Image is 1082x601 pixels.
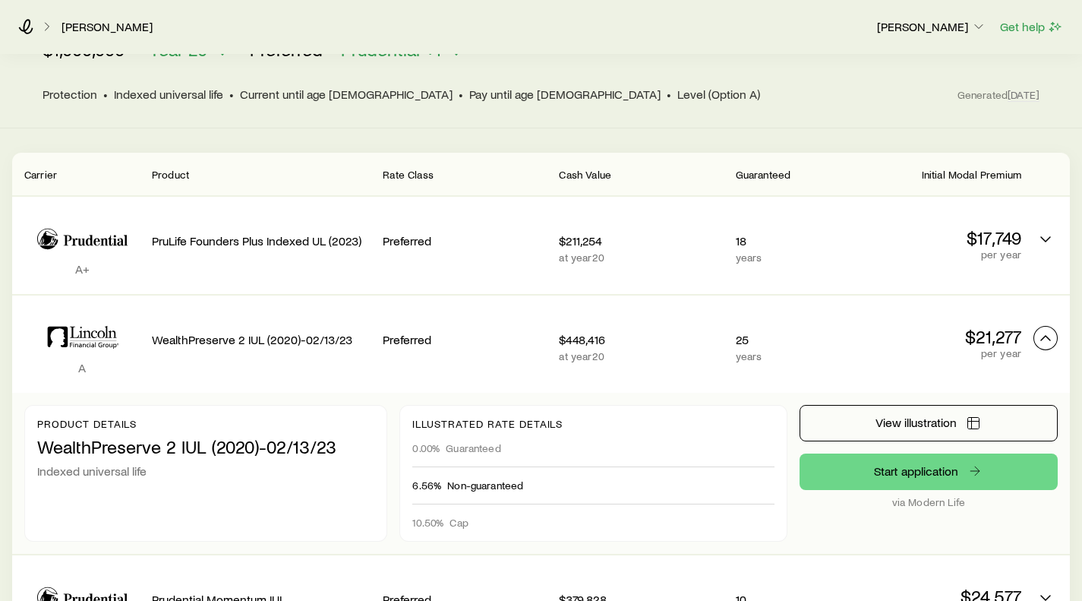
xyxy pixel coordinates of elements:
[412,479,441,492] span: 6.56%
[559,233,723,248] p: $211,254
[667,87,671,102] span: •
[877,19,986,34] p: [PERSON_NAME]
[412,418,774,430] p: Illustrated rate details
[857,326,1021,347] p: $21,277
[240,87,453,102] span: Current until age [DEMOGRAPHIC_DATA]
[446,442,501,454] span: Guaranteed
[875,416,957,429] span: View illustration
[800,454,1058,490] a: Start application
[736,251,845,264] p: years
[736,332,845,347] p: 25
[459,87,463,102] span: •
[24,168,57,181] span: Carrier
[43,87,97,102] span: Protection
[736,350,845,362] p: years
[450,517,468,529] span: Cap
[857,347,1021,359] p: per year
[736,233,845,248] p: 18
[412,442,440,454] span: 0.00%
[412,517,443,529] span: 10.50%
[559,332,723,347] p: $448,416
[736,168,791,181] span: Guaranteed
[957,88,1039,102] span: Generated
[152,332,371,347] p: WealthPreserve 2 IUL (2020)-02/13/23
[114,87,223,102] span: Indexed universal life
[383,332,547,347] p: Preferred
[24,360,140,375] p: A
[383,168,434,181] span: Rate Class
[559,251,723,264] p: at year 20
[1008,88,1039,102] span: [DATE]
[559,350,723,362] p: at year 20
[37,418,374,430] p: Product details
[857,227,1021,248] p: $17,749
[152,233,371,248] p: PruLife Founders Plus Indexed UL (2023)
[37,463,374,479] p: Indexed universal life
[857,248,1021,261] p: per year
[800,496,1058,508] p: via Modern Life
[922,168,1021,181] span: Initial Modal Premium
[999,18,1064,36] button: Get help
[469,87,661,102] span: Pay until age [DEMOGRAPHIC_DATA]
[24,261,140,277] p: A+
[800,405,1058,441] button: View illustration
[876,18,987,36] button: [PERSON_NAME]
[383,233,547,248] p: Preferred
[61,20,153,34] a: [PERSON_NAME]
[447,479,523,492] span: Non-guaranteed
[103,87,108,102] span: •
[37,436,374,457] p: WealthPreserve 2 IUL (2020)-02/13/23
[677,87,760,102] span: Level (Option A)
[559,168,611,181] span: Cash Value
[152,168,189,181] span: Product
[229,87,234,102] span: •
